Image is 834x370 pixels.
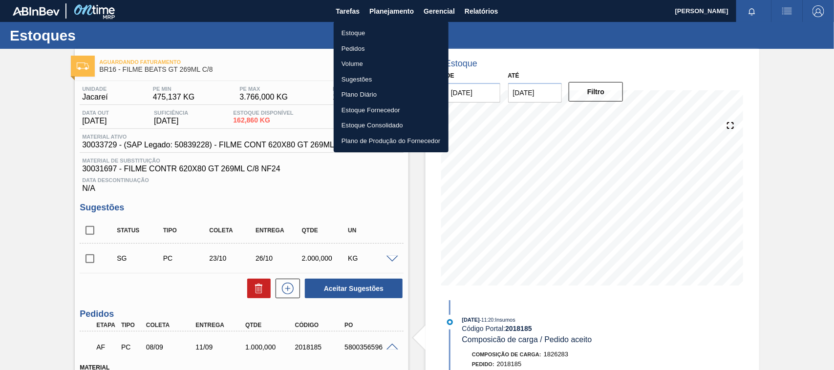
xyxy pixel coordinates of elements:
a: Volume [334,56,449,72]
a: Pedidos [334,41,449,57]
a: Sugestões [334,72,449,87]
a: Plano Diário [334,87,449,103]
a: Estoque Fornecedor [334,103,449,118]
a: Estoque [334,25,449,41]
a: Plano de Produção do Fornecedor [334,133,449,149]
a: Estoque Consolidado [334,118,449,133]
